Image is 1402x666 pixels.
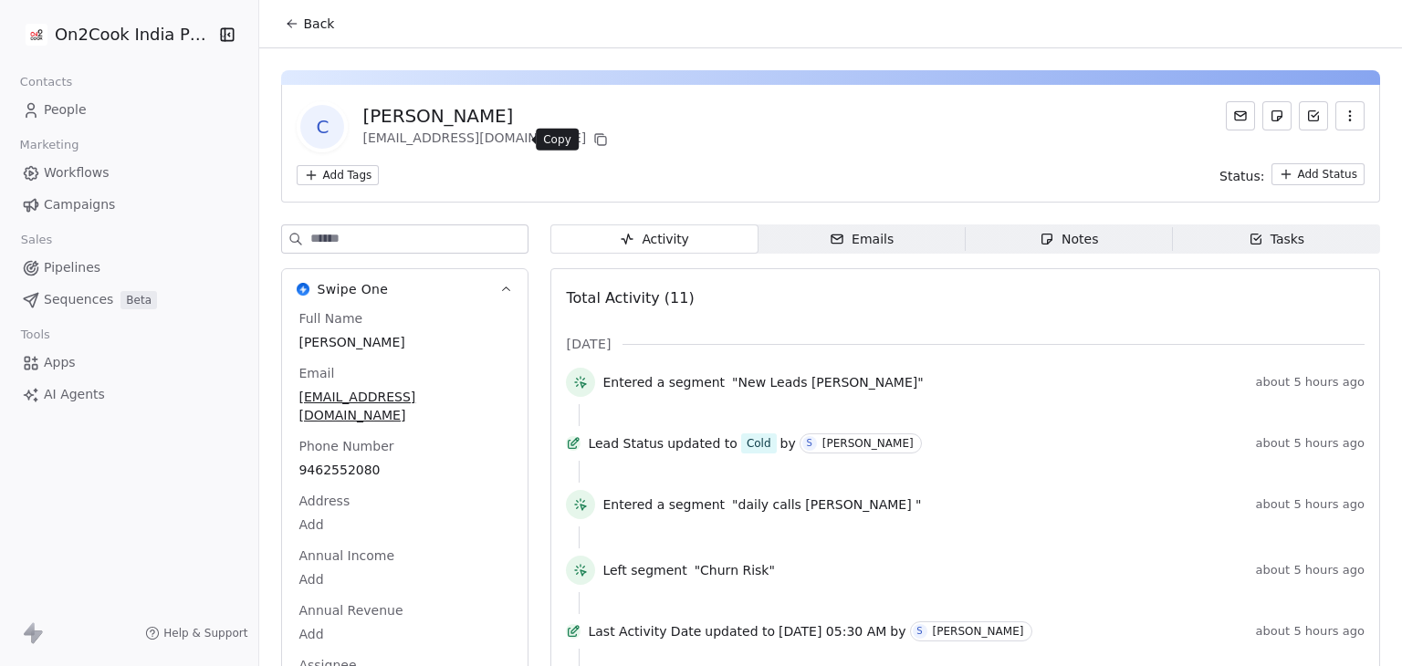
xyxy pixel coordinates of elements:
span: [DATE] [566,335,611,353]
a: AI Agents [15,380,244,410]
div: [EMAIL_ADDRESS][DOMAIN_NAME] [362,129,612,151]
span: by [890,622,905,640]
button: Add Status [1271,163,1365,185]
img: Swipe One [297,283,309,296]
span: Sequences [44,290,113,309]
div: Notes [1040,230,1098,249]
span: "Churn Risk" [695,561,775,579]
button: Add Tags [297,165,379,185]
p: Copy [543,132,571,147]
span: Pipelines [44,258,100,277]
div: [PERSON_NAME] [933,625,1024,638]
span: On2Cook India Pvt. Ltd. [55,23,213,47]
span: [PERSON_NAME] [298,333,511,351]
span: Tools [13,321,58,349]
a: Help & Support [145,626,247,640]
span: [EMAIL_ADDRESS][DOMAIN_NAME] [298,388,511,424]
span: Sales [13,226,60,254]
span: Entered a segment [602,373,725,391]
span: by [780,434,796,453]
span: Marketing [12,131,87,159]
span: Contacts [12,68,80,96]
div: Cold [747,434,771,453]
a: People [15,95,244,125]
span: 9462552080 [298,461,511,479]
span: about 5 hours ago [1256,624,1365,639]
img: on2cook%20logo-04%20copy.jpg [26,24,47,46]
span: updated to [705,622,775,640]
span: Address [295,492,353,510]
span: [DATE] 05:30 AM [779,622,886,640]
a: Pipelines [15,253,244,283]
div: Emails [830,230,894,249]
span: about 5 hours ago [1256,375,1365,390]
div: [PERSON_NAME] [362,103,612,129]
span: Add [298,515,511,534]
span: Total Activity (11) [566,289,694,307]
span: about 5 hours ago [1256,436,1365,451]
span: about 5 hours ago [1256,497,1365,512]
span: "daily calls [PERSON_NAME] " [732,495,921,514]
span: updated to [667,434,738,453]
button: On2Cook India Pvt. Ltd. [22,19,204,50]
span: Help & Support [163,626,247,640]
button: Swipe OneSwipe One [282,269,528,309]
span: Full Name [295,309,366,328]
span: People [44,100,87,120]
span: Swipe One [317,280,388,298]
span: about 5 hours ago [1256,563,1365,578]
span: Back [303,15,334,33]
span: "New Leads [PERSON_NAME]" [732,373,924,391]
span: Workflows [44,163,110,182]
span: AI Agents [44,385,105,404]
span: Annual Revenue [295,601,406,619]
span: Add [298,625,511,643]
span: Status: [1219,167,1264,185]
span: Apps [44,353,76,372]
a: Apps [15,348,244,378]
span: Add [298,570,511,588]
span: Left segment [602,561,686,579]
a: Workflows [15,158,244,188]
div: Tasks [1249,230,1305,249]
span: Annual Income [295,546,398,565]
a: Campaigns [15,190,244,220]
div: S [916,624,922,639]
a: SequencesBeta [15,285,244,315]
div: S [807,436,812,451]
span: Campaigns [44,195,115,214]
span: Lead Status [588,434,664,453]
span: Entered a segment [602,495,725,514]
span: Beta [120,291,157,309]
span: Email [295,364,338,382]
button: Back [274,7,345,40]
span: C [300,105,344,149]
span: Phone Number [295,437,397,455]
div: [PERSON_NAME] [822,437,914,450]
span: Last Activity Date [588,622,701,640]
